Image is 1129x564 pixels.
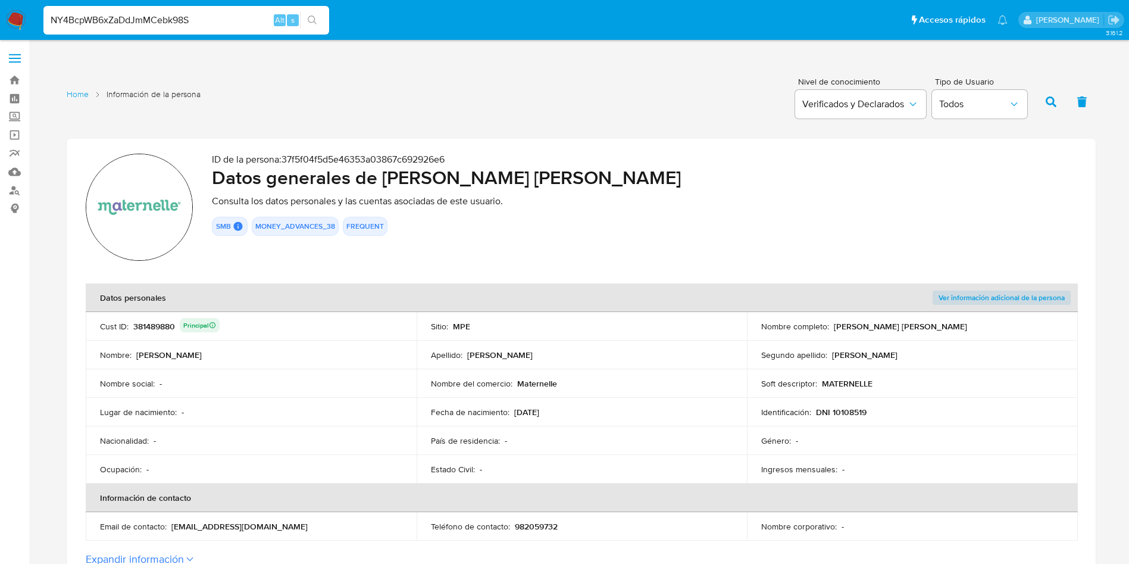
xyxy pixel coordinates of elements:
span: Accesos rápidos [919,14,986,26]
a: Notificaciones [997,15,1008,25]
nav: List of pages [67,84,201,117]
span: Nivel de conocimiento [798,77,925,86]
span: Alt [275,14,284,26]
span: s [291,14,295,26]
span: Información de la persona [107,89,201,100]
span: Tipo de Usuario [935,77,1030,86]
a: Salir [1108,14,1120,26]
p: antonio.rossel@mercadolibre.com [1036,14,1103,26]
button: Verificados y Declarados [795,90,926,119]
span: Todos [939,98,1008,110]
span: Verificados y Declarados [802,98,907,110]
button: Todos [932,90,1027,119]
input: Buscar usuario o caso... [43,13,329,28]
button: search-icon [300,12,324,29]
a: Home [67,89,89,100]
